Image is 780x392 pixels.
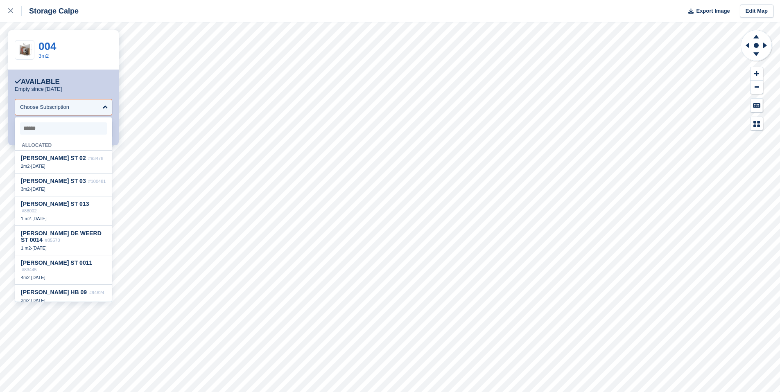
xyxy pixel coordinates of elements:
[15,86,62,92] p: Empty since [DATE]
[21,187,29,191] span: 3m2
[740,5,773,18] a: Edit Map
[21,164,29,169] span: 2m2
[21,155,86,161] span: [PERSON_NAME] ST 02
[21,275,29,280] span: 4m2
[21,298,29,303] span: 3m2
[88,156,104,161] span: #93478
[22,267,37,272] span: #83445
[21,245,106,251] div: -
[38,40,56,52] a: 004
[751,67,763,81] button: Zoom In
[20,103,69,111] div: Choose Subscription
[21,246,31,250] span: 1 m2
[21,186,106,192] div: -
[32,246,47,250] span: [DATE]
[21,163,106,169] div: -
[21,297,106,303] div: -
[21,275,106,280] div: -
[15,78,60,86] div: Available
[751,81,763,94] button: Zoom Out
[22,208,37,213] span: #88002
[32,216,47,221] span: [DATE]
[15,138,112,151] div: Allocated
[21,230,102,243] span: [PERSON_NAME] DE WEERD ST 0014
[21,178,86,184] span: [PERSON_NAME] ST 03
[21,201,89,207] span: [PERSON_NAME] ST 013
[21,259,92,266] span: [PERSON_NAME] ST 0011
[88,179,106,184] span: #100481
[31,298,45,303] span: [DATE]
[31,164,45,169] span: [DATE]
[89,290,104,295] span: #94624
[22,6,79,16] div: Storage Calpe
[751,99,763,112] button: Keyboard Shortcuts
[38,53,49,59] a: 3m2
[31,275,45,280] span: [DATE]
[45,238,60,243] span: #85570
[751,117,763,131] button: Map Legend
[683,5,730,18] button: Export Image
[21,216,31,221] span: 1 m2
[31,187,45,191] span: [DATE]
[21,216,106,221] div: -
[696,7,730,15] span: Export Image
[21,289,87,295] span: [PERSON_NAME] HB 09
[15,43,34,57] img: TOTAL%20STORAGE%203m2.jpg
